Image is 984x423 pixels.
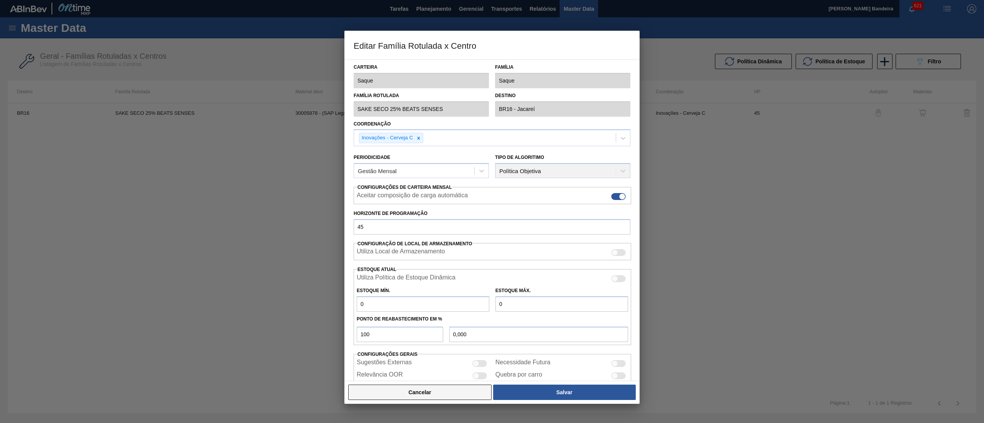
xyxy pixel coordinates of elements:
label: Carteira [354,62,489,73]
label: Família Rotulada [354,90,489,101]
label: Quando ativada, o sistema irá exibir os estoques de diferentes locais de armazenamento. [357,248,445,257]
span: Configurações de Carteira Mensal [357,185,452,190]
label: Necessidade Futura [495,359,550,368]
label: Coordenação [354,121,391,127]
label: Aceitar composição de carga automática [357,192,468,201]
label: Estoque Máx. [495,288,531,293]
label: Sugestões Externas [357,359,412,368]
h3: Editar Família Rotulada x Centro [344,31,640,60]
span: Configuração de Local de Armazenamento [357,241,472,246]
label: Periodicidade [354,155,390,160]
label: Estoque Mín. [357,288,390,293]
label: Horizonte de Programação [354,208,630,219]
label: Família [495,62,630,73]
div: Gestão Mensal [358,168,397,174]
label: Quebra por carro [495,371,542,380]
label: Estoque Atual [357,267,396,272]
label: Destino [495,90,630,101]
span: Configurações Gerais [357,352,417,357]
label: Quando ativada, o sistema irá usar os estoques usando a Política de Estoque Dinâmica. [357,274,455,283]
label: Ponto de Reabastecimento em % [357,316,442,322]
label: Relevância OOR [357,371,403,380]
button: Salvar [493,385,636,400]
button: Cancelar [348,385,492,400]
div: Inovações - Cerveja C [359,133,414,143]
label: Tipo de Algoritimo [495,155,544,160]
